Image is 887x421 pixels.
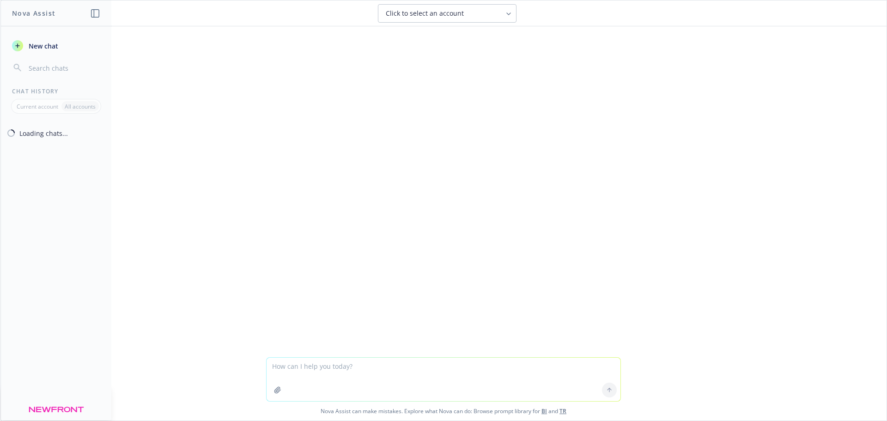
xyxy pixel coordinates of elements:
button: Click to select an account [378,4,516,23]
h1: Nova Assist [12,8,55,18]
span: Click to select an account [386,9,464,18]
span: New chat [27,41,58,51]
p: All accounts [65,103,96,110]
a: TR [559,407,566,415]
p: Current account [17,103,58,110]
span: Nova Assist can make mistakes. Explore what Nova can do: Browse prompt library for and [4,402,883,421]
input: Search chats [27,61,100,74]
button: New chat [8,37,104,54]
button: Loading chats... [1,125,111,141]
div: Chat History [1,87,111,95]
a: BI [541,407,547,415]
